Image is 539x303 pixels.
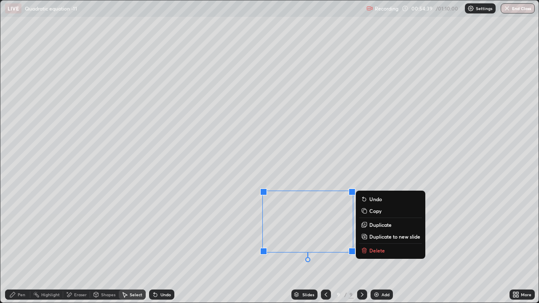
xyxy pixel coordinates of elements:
[369,247,385,254] p: Delete
[334,292,343,297] div: 9
[369,233,420,240] p: Duplicate to new slide
[382,292,390,297] div: Add
[359,245,422,255] button: Delete
[349,291,354,298] div: 9
[476,6,492,11] p: Settings
[501,3,535,13] button: End Class
[366,5,373,12] img: recording.375f2c34.svg
[375,5,398,12] p: Recording
[369,207,382,214] p: Copy
[41,292,60,297] div: Highlight
[521,292,531,297] div: More
[101,292,115,297] div: Shapes
[359,194,422,204] button: Undo
[369,221,392,228] p: Duplicate
[504,5,510,12] img: end-class-cross
[130,292,142,297] div: Select
[8,5,19,12] p: LIVE
[467,5,474,12] img: class-settings-icons
[373,291,380,298] img: add-slide-button
[18,292,25,297] div: Pen
[359,220,422,230] button: Duplicate
[160,292,171,297] div: Undo
[359,231,422,242] button: Duplicate to new slide
[74,292,87,297] div: Eraser
[302,292,314,297] div: Slides
[25,5,77,12] p: Quadratic equation -11
[359,206,422,216] button: Copy
[344,292,347,297] div: /
[369,196,382,202] p: Undo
